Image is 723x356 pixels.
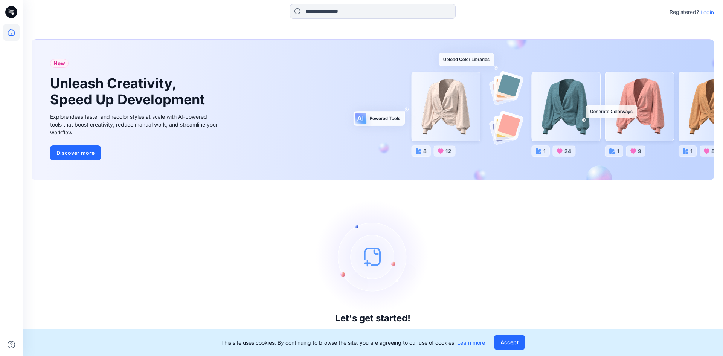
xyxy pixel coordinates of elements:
button: Discover more [50,145,101,160]
span: New [53,59,65,68]
a: Learn more [457,339,485,346]
p: Registered? [670,8,699,17]
h3: Let's get started! [335,313,410,324]
p: Click New to add a style or create a folder. [311,327,435,336]
p: This site uses cookies. By continuing to browse the site, you are agreeing to our use of cookies. [221,339,485,347]
h1: Unleash Creativity, Speed Up Development [50,75,208,108]
img: empty-state-image.svg [316,200,429,313]
a: Discover more [50,145,220,160]
p: Login [700,8,714,16]
button: Accept [494,335,525,350]
div: Explore ideas faster and recolor styles at scale with AI-powered tools that boost creativity, red... [50,113,220,136]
